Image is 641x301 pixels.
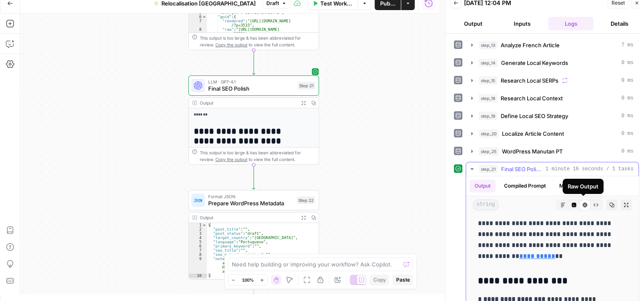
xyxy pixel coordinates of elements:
span: Final SEO Polish [208,84,294,93]
span: step_20 [479,129,499,138]
div: 4 [189,236,207,240]
div: 6 [189,244,207,248]
div: Output [200,214,296,221]
span: Define Local SEO Strategy [501,112,568,120]
span: Research Local SERPs [501,76,558,85]
div: 8 [189,27,207,36]
div: 2 [189,227,207,231]
div: This output is too large & has been abbreviated for review. to view the full content. [200,149,315,163]
button: Paste [392,274,413,285]
button: 0 ms [466,127,638,140]
span: step_15 [479,76,497,85]
span: step_19 [479,112,497,120]
div: This output is too large & has been abbreviated for review. to view the full content. [200,35,315,48]
span: 0 ms [621,77,633,84]
span: WordPress Manutan PT [502,147,563,156]
div: 1 [189,223,207,227]
g: Edge from step_25 to step_21 [252,50,255,75]
div: 6 [189,15,207,19]
span: 7 ms [621,41,633,49]
span: 1 minute 16 seconds / 1 tasks [545,165,633,173]
div: 5 [189,240,207,244]
span: Toggle code folding, rows 6 through 9 [202,15,207,19]
span: Localize Article Content [502,129,564,138]
span: Final SEO Polish [501,165,542,173]
g: Edge from step_21 to step_22 [252,165,255,189]
div: 9 [189,257,207,274]
span: 0 ms [621,148,633,155]
span: step_13 [479,41,497,49]
button: Output [451,17,496,30]
span: step_18 [479,94,497,102]
span: Generate Local Keywords [501,59,568,67]
button: Compiled Prompt [499,180,551,192]
button: Logs [548,17,594,30]
span: 0 ms [621,94,633,102]
span: 0 ms [621,112,633,120]
button: Output [469,180,496,192]
span: Copy the output [215,157,247,162]
span: step_14 [479,59,498,67]
button: 7 ms [466,38,638,52]
span: Research Local Context [501,94,563,102]
span: step_25 [479,147,499,156]
div: 7 [189,248,207,253]
span: 0 ms [621,130,633,137]
button: 0 ms [466,145,638,158]
span: Toggle code folding, rows 1 through 10 [202,223,207,227]
div: 7 [189,19,207,27]
span: 0 ms [621,59,633,67]
span: LLM · GPT-4.1 [208,78,294,85]
button: 0 ms [466,56,638,70]
button: Inputs [499,17,545,30]
span: Paste [396,276,410,284]
span: string [473,199,499,210]
div: Step 21 [298,82,315,89]
span: Copy the output [215,42,247,47]
div: Format JSONPrepare WordPress MetadataStep 22Output{ "post_title":"", "post_status":"draft", "targ... [188,190,319,279]
div: 8 [189,253,207,257]
span: Prepare WordPress Metadata [208,199,293,207]
button: 0 ms [466,109,638,123]
div: 10 [189,274,207,278]
span: Format JSON [208,193,293,200]
button: 0 ms [466,74,638,87]
span: 100% [242,277,254,283]
button: 0 ms [466,91,638,105]
div: 3 [189,231,207,236]
div: Output [200,99,296,106]
span: Analyze French Article [501,41,560,49]
span: Copy [373,276,386,284]
button: Metadata [554,180,587,192]
span: step_21 [479,165,498,173]
button: Copy [370,274,389,285]
button: 1 minute 16 seconds / 1 tasks [466,162,638,176]
div: Step 22 [297,196,315,204]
